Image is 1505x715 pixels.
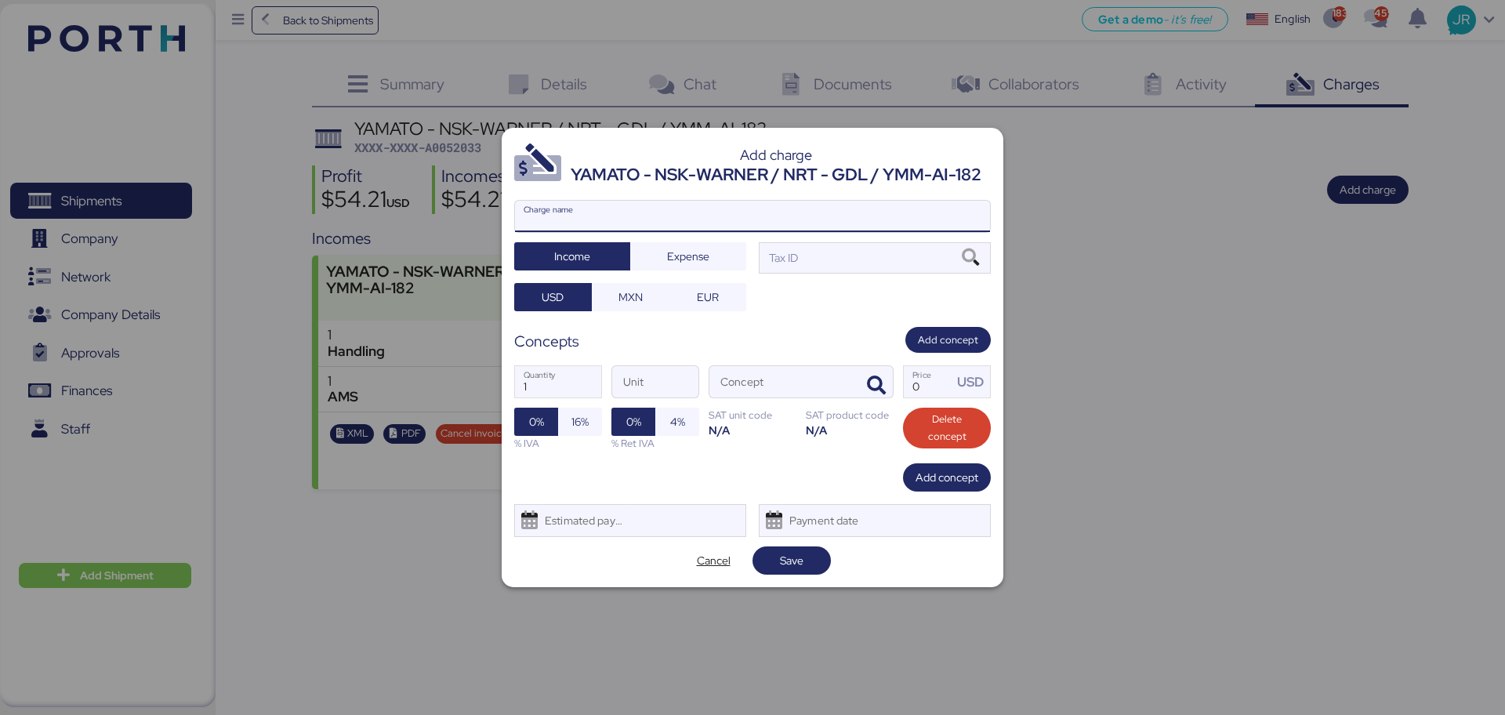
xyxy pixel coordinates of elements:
span: 0% [626,412,641,431]
button: ConceptConcept [860,370,893,403]
span: 0% [529,412,544,431]
button: MXN [592,283,669,311]
button: EUR [669,283,746,311]
button: Cancel [674,546,752,575]
span: Delete concept [916,411,978,445]
button: Save [752,546,831,575]
div: USD [957,372,990,392]
button: 16% [558,408,602,436]
button: Delete concept [903,408,991,448]
div: % IVA [514,436,602,451]
button: Expense [630,242,746,270]
div: SAT product code [806,408,894,423]
div: % Ret IVA [611,436,699,451]
div: YAMATO - NSK-WARNER / NRT - GDL / YMM-AI-182 [571,162,981,187]
div: SAT unit code [709,408,796,423]
button: 0% [514,408,558,436]
div: Concepts [514,330,579,353]
span: Cancel [697,551,731,570]
span: Add concept [918,332,978,349]
div: Tax ID [766,249,798,267]
span: EUR [697,288,719,307]
span: 16% [571,412,589,431]
span: MXN [618,288,643,307]
input: Unit [612,366,698,397]
div: N/A [806,423,894,437]
button: 0% [611,408,655,436]
button: Add concept [903,463,991,492]
span: Save [780,551,803,570]
span: Add concept [916,468,978,487]
input: Concept [709,366,855,397]
input: Quantity [515,366,601,397]
div: N/A [709,423,796,437]
span: 4% [670,412,685,431]
div: Add charge [571,148,981,162]
button: Add concept [905,327,991,353]
span: Expense [667,247,709,266]
span: USD [542,288,564,307]
button: Income [514,242,630,270]
span: Income [554,247,590,266]
input: Charge name [515,201,990,232]
input: Price [904,366,952,397]
button: USD [514,283,592,311]
button: 4% [655,408,699,436]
